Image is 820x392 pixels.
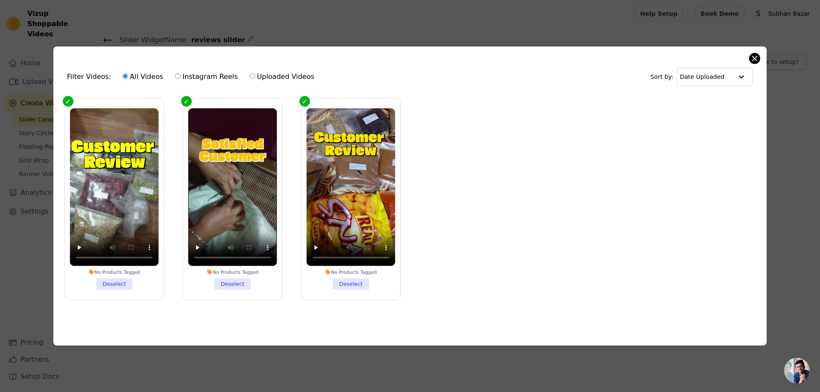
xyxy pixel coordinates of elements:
button: Close modal [750,53,760,64]
div: No Products Tagged [306,269,395,275]
label: Uploaded Videos [249,71,315,82]
label: All Videos [122,71,164,82]
div: Filter Videos: [67,67,319,87]
label: Instagram Reels [175,71,238,82]
div: No Products Tagged [70,269,158,275]
a: Open chat [784,358,810,383]
div: No Products Tagged [188,269,277,275]
div: Sort by: [650,68,753,86]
